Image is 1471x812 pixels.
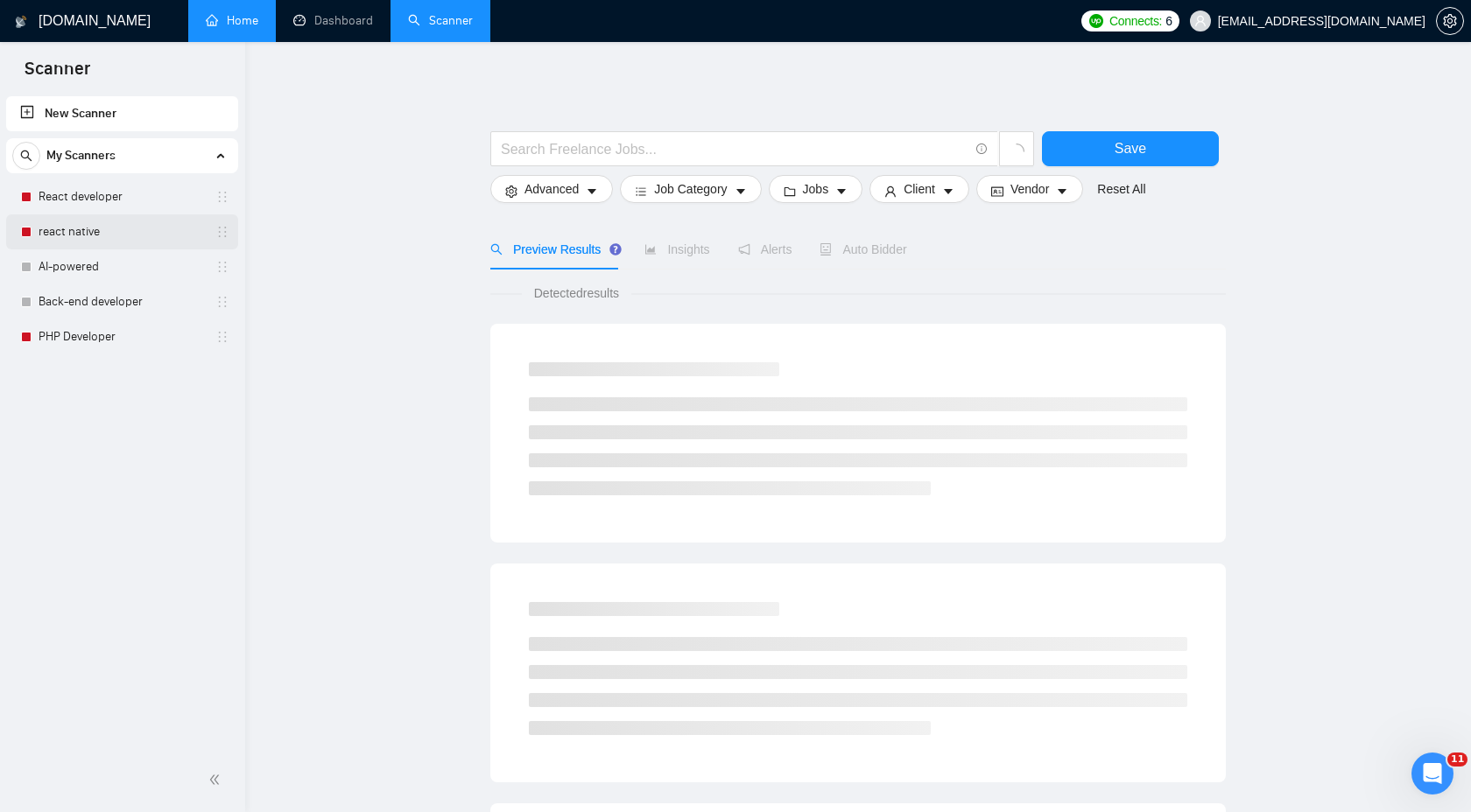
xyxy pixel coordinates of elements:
[1109,11,1162,31] span: Connects:
[522,283,631,303] span: Detected results
[39,284,205,319] a: Back-end developer
[976,175,1083,203] button: idcardVendorcaret-down
[490,242,616,256] span: Preview Results
[39,179,205,214] a: React developer
[1194,15,1207,27] span: user
[215,225,229,239] span: holder
[820,242,906,256] span: Auto Bidder
[803,179,829,199] span: Jobs
[215,260,229,274] span: holder
[15,8,27,36] img: logo
[215,330,229,344] span: holder
[1436,7,1464,35] button: setting
[39,214,205,249] a: react native
[620,175,761,203] button: barsJob Categorycaret-down
[13,150,39,162] span: search
[293,13,373,28] a: dashboardDashboard
[991,185,1003,198] span: idcard
[835,185,848,198] span: caret-down
[869,175,969,203] button: userClientcaret-down
[608,241,623,257] div: Tooltip anchor
[6,138,238,354] li: My Scanners
[1436,14,1464,28] a: setting
[1437,14,1463,28] span: setting
[586,185,598,198] span: caret-down
[208,771,226,788] span: double-left
[735,185,747,198] span: caret-down
[942,185,954,198] span: caret-down
[11,56,104,93] span: Scanner
[644,243,657,255] span: area-chart
[1010,179,1049,199] span: Vendor
[1009,143,1024,159] span: loading
[524,179,579,199] span: Advanced
[1056,185,1068,198] span: caret-down
[769,175,863,203] button: folderJobscaret-down
[6,96,238,131] li: New Scanner
[490,243,503,255] span: search
[501,138,968,160] input: Search Freelance Jobs...
[635,185,647,198] span: bars
[820,243,832,255] span: robot
[1165,11,1172,31] span: 6
[1411,752,1453,794] iframe: Intercom live chat
[12,142,40,170] button: search
[1447,752,1467,766] span: 11
[490,175,613,203] button: settingAdvancedcaret-down
[784,185,796,198] span: folder
[408,13,473,28] a: searchScanner
[738,243,750,255] span: notification
[1089,14,1103,28] img: upwork-logo.png
[215,295,229,309] span: holder
[206,13,258,28] a: homeHome
[904,179,935,199] span: Client
[654,179,727,199] span: Job Category
[39,249,205,284] a: AI-powered
[976,143,988,155] span: info-circle
[884,185,897,198] span: user
[505,185,517,198] span: setting
[1115,137,1146,159] span: Save
[39,319,205,354] a: PHP Developer
[20,96,224,131] a: New Scanner
[1042,131,1219,166] button: Save
[46,138,116,173] span: My Scanners
[738,242,792,256] span: Alerts
[1097,179,1145,199] a: Reset All
[644,242,709,256] span: Insights
[215,190,229,204] span: holder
